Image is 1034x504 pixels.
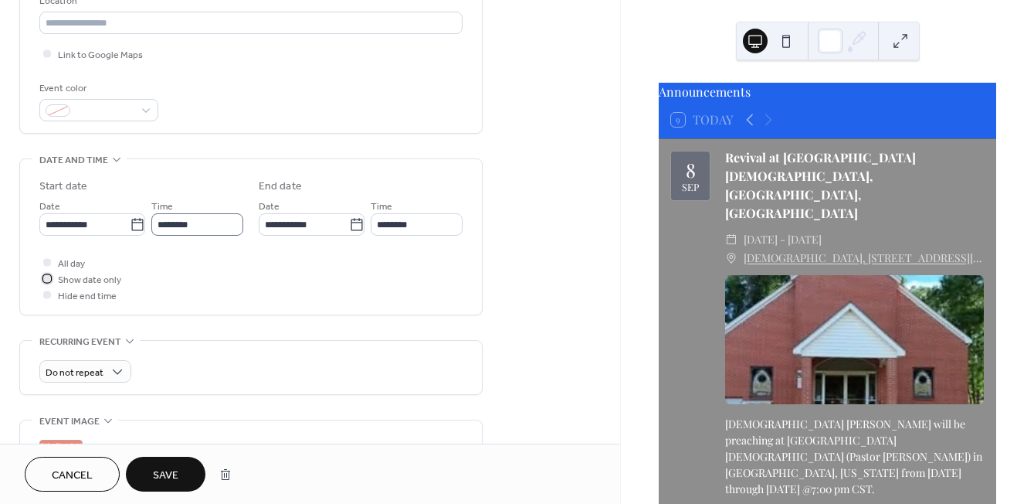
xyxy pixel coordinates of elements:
[39,334,121,350] span: Recurring event
[126,457,205,492] button: Save
[39,152,108,169] span: Date and time
[725,416,984,497] div: [DEMOGRAPHIC_DATA] [PERSON_NAME] will be preaching at [GEOGRAPHIC_DATA][DEMOGRAPHIC_DATA] (Pastor...
[259,179,302,195] div: End date
[725,230,737,249] div: ​
[744,230,822,249] span: [DATE] - [DATE]
[58,47,143,63] span: Link to Google Maps
[153,468,178,484] span: Save
[686,160,696,179] div: 8
[371,199,392,215] span: Time
[39,440,83,483] div: ;
[39,179,87,195] div: Start date
[46,364,103,382] span: Do not repeat
[151,199,173,215] span: Time
[259,199,280,215] span: Date
[25,457,120,492] button: Cancel
[682,182,699,192] div: Sep
[58,272,121,288] span: Show date only
[725,148,984,223] div: Revival at [GEOGRAPHIC_DATA][DEMOGRAPHIC_DATA], [GEOGRAPHIC_DATA], [GEOGRAPHIC_DATA]
[659,83,996,101] div: Announcements
[58,256,85,272] span: All day
[52,468,93,484] span: Cancel
[39,80,155,97] div: Event color
[725,249,737,267] div: ​
[39,199,60,215] span: Date
[744,249,984,267] a: [DEMOGRAPHIC_DATA], [STREET_ADDRESS][US_STATE]
[39,414,100,430] span: Event image
[58,288,117,305] span: Hide end time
